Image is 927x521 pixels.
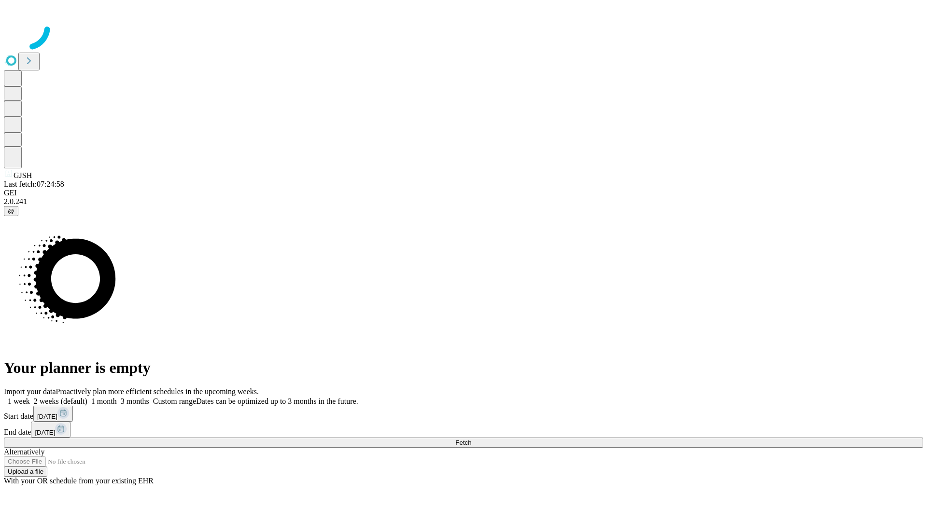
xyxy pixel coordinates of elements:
[91,397,117,405] span: 1 month
[37,413,57,420] span: [DATE]
[4,197,923,206] div: 2.0.241
[34,397,87,405] span: 2 weeks (default)
[4,206,18,216] button: @
[35,429,55,436] span: [DATE]
[4,387,56,396] span: Import your data
[56,387,259,396] span: Proactively plan more efficient schedules in the upcoming weeks.
[33,406,73,422] button: [DATE]
[121,397,149,405] span: 3 months
[153,397,196,405] span: Custom range
[4,448,44,456] span: Alternatively
[4,180,64,188] span: Last fetch: 07:24:58
[31,422,70,438] button: [DATE]
[4,477,154,485] span: With your OR schedule from your existing EHR
[4,422,923,438] div: End date
[196,397,358,405] span: Dates can be optimized up to 3 months in the future.
[455,439,471,446] span: Fetch
[4,359,923,377] h1: Your planner is empty
[8,397,30,405] span: 1 week
[4,189,923,197] div: GEI
[4,466,47,477] button: Upload a file
[14,171,32,179] span: GJSH
[4,438,923,448] button: Fetch
[4,406,923,422] div: Start date
[8,207,14,215] span: @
